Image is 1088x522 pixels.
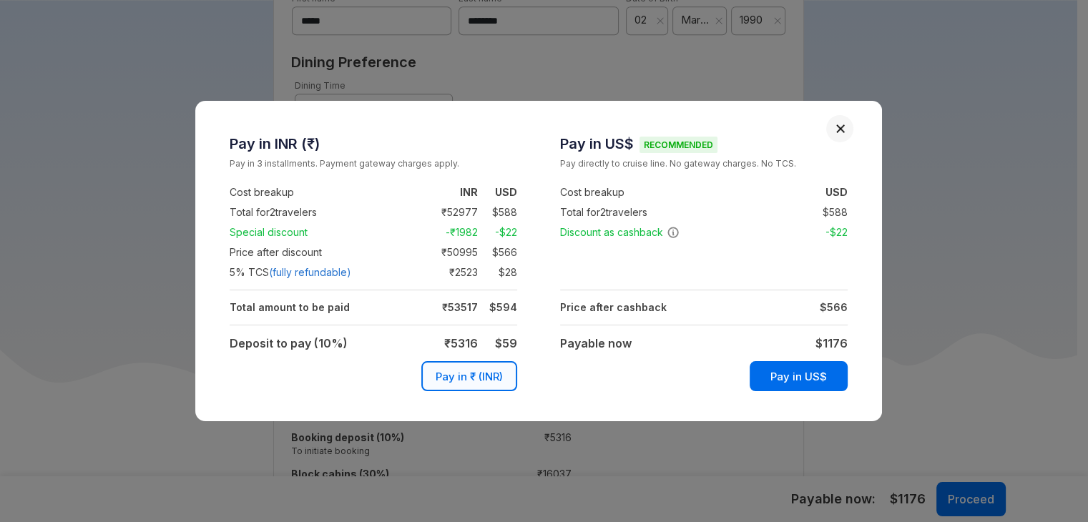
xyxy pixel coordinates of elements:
small: Pay directly to cruise line. No gateway charges. No TCS. [560,157,848,171]
h3: Pay in INR (₹) [230,135,517,152]
td: Special discount [230,222,418,242]
small: Pay in 3 installments. Payment gateway charges apply. [230,157,517,171]
strong: Deposit to pay (10%) [230,336,348,350]
button: Pay in US$ [750,361,848,391]
strong: USD [495,186,517,198]
strong: ₹ 5316 [444,336,478,350]
td: $ 28 [478,264,517,281]
button: Pay in ₹ (INR) [421,361,517,391]
td: Total for 2 travelers [230,202,418,222]
td: ₹ 2523 [418,264,478,281]
td: ₹ 52977 [418,204,478,221]
span: (fully refundable) [269,265,351,280]
td: Cost breakup [230,182,418,202]
strong: $ 566 [820,301,848,313]
strong: $ 594 [489,301,517,313]
strong: $ 59 [495,336,517,350]
td: -$ 22 [808,224,848,241]
td: Cost breakup [560,182,748,202]
span: Recommended [639,137,717,153]
td: Price after discount [230,242,418,262]
span: Discount as cashback [560,225,680,240]
td: $ 588 [478,204,517,221]
strong: Total amount to be paid [230,301,350,313]
td: -₹ 1982 [418,224,478,241]
td: Total for 2 travelers [560,202,748,222]
td: 5 % TCS [230,262,418,282]
strong: USD [825,186,848,198]
strong: ₹ 53517 [442,301,478,313]
strong: Price after cashback [560,301,667,313]
td: $ 588 [808,204,848,221]
button: Close [835,124,846,134]
strong: INR [460,186,478,198]
strong: Payable now [560,336,632,350]
h3: Pay in US$ [560,135,848,152]
td: ₹ 50995 [418,244,478,261]
td: $ 566 [478,244,517,261]
td: -$ 22 [478,224,517,241]
strong: $ 1176 [815,336,848,350]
